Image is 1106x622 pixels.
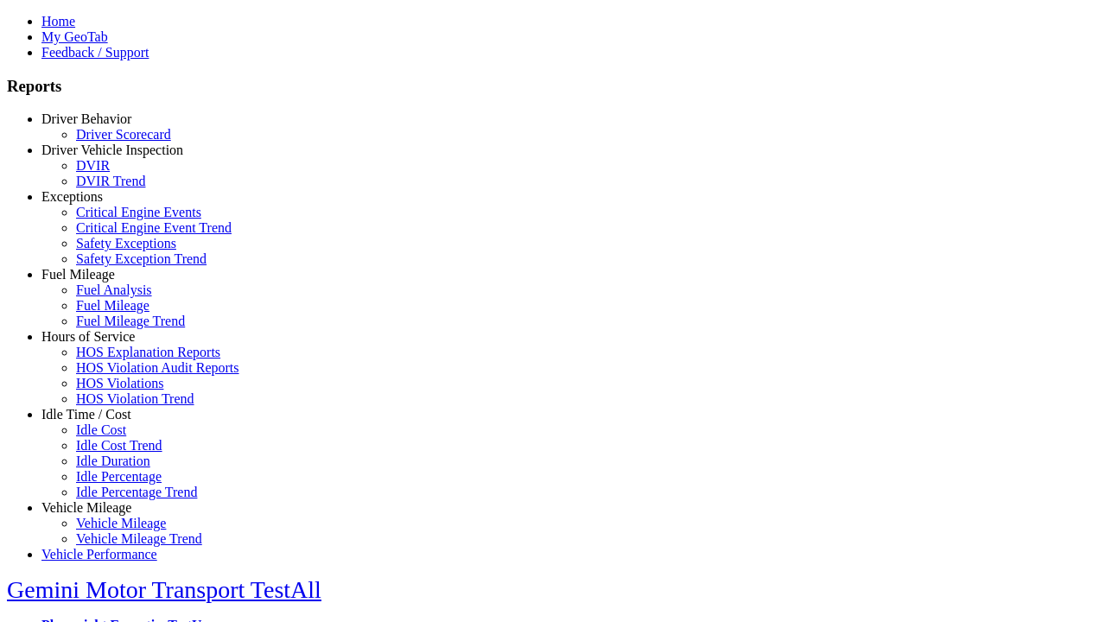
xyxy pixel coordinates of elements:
[76,314,185,328] a: Fuel Mileage Trend
[76,236,176,251] a: Safety Exceptions
[41,111,131,126] a: Driver Behavior
[41,45,149,60] a: Feedback / Support
[76,454,150,468] a: Idle Duration
[76,531,202,546] a: Vehicle Mileage Trend
[76,282,152,297] a: Fuel Analysis
[76,360,239,375] a: HOS Violation Audit Reports
[41,267,115,282] a: Fuel Mileage
[76,438,162,453] a: Idle Cost Trend
[76,422,126,437] a: Idle Cost
[41,329,135,344] a: Hours of Service
[76,391,194,406] a: HOS Violation Trend
[41,500,131,515] a: Vehicle Mileage
[76,345,220,359] a: HOS Explanation Reports
[41,14,75,29] a: Home
[7,77,1099,96] h3: Reports
[41,143,183,157] a: Driver Vehicle Inspection
[76,127,171,142] a: Driver Scorecard
[76,251,207,266] a: Safety Exception Trend
[76,485,197,499] a: Idle Percentage Trend
[41,547,157,562] a: Vehicle Performance
[76,220,232,235] a: Critical Engine Event Trend
[7,576,321,603] a: Gemini Motor Transport TestAll
[76,174,145,188] a: DVIR Trend
[76,298,149,313] a: Fuel Mileage
[76,158,110,173] a: DVIR
[41,29,108,44] a: My GeoTab
[76,516,166,530] a: Vehicle Mileage
[76,469,162,484] a: Idle Percentage
[76,205,201,219] a: Critical Engine Events
[41,407,131,422] a: Idle Time / Cost
[41,189,103,204] a: Exceptions
[76,376,163,390] a: HOS Violations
